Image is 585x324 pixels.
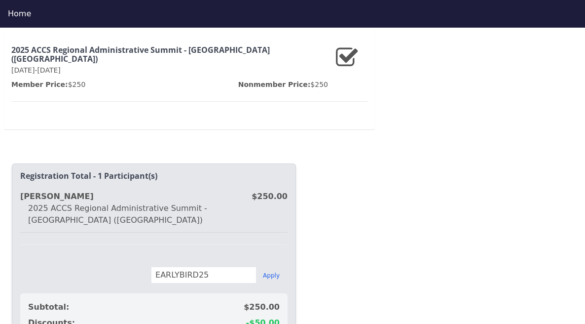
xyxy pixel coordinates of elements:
[151,267,256,283] input: Enter discount code
[238,81,311,88] span: Nonmember Price:
[20,192,94,201] strong: [PERSON_NAME]
[263,272,280,280] button: Apply
[238,80,328,89] p: $250
[11,65,328,76] p: [DATE]-[DATE]
[20,202,288,226] div: 2025 ACCS Regional Administrative Summit - [GEOGRAPHIC_DATA] ([GEOGRAPHIC_DATA])
[11,46,328,63] h3: 2025 ACCS Regional Administrative Summit - [GEOGRAPHIC_DATA] ([GEOGRAPHIC_DATA])
[11,81,68,88] span: Member Price:
[252,191,288,202] div: $250.00
[8,8,577,20] div: Home
[11,80,85,89] p: $250
[20,172,288,181] h2: Registration Total - 1 Participant(s)
[28,301,69,313] span: Subtotal:
[244,301,280,313] span: $250.00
